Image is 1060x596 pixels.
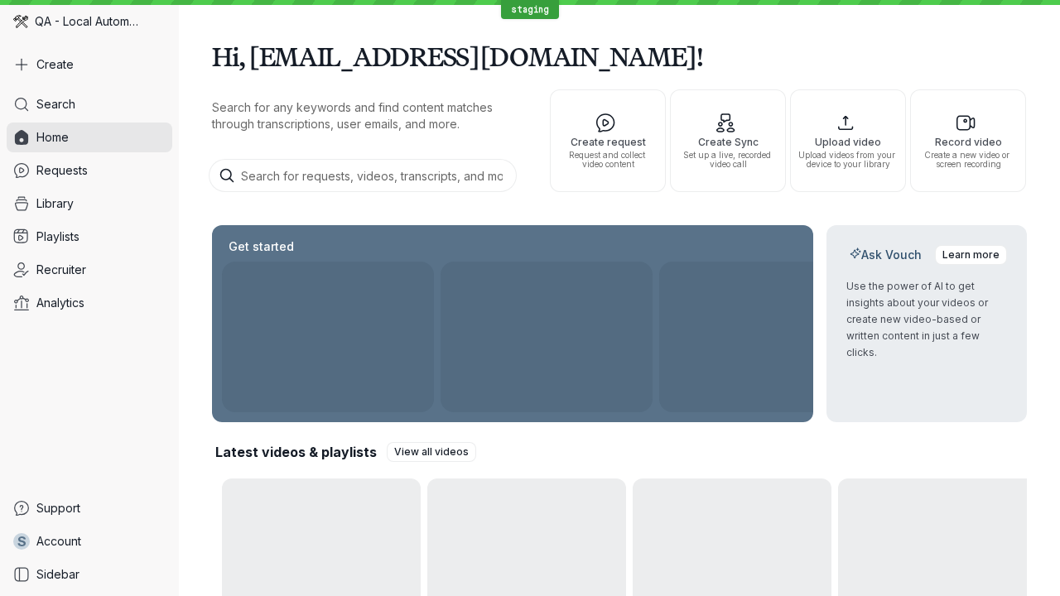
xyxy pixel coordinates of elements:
[935,245,1007,265] a: Learn more
[7,50,172,79] button: Create
[36,533,81,550] span: Account
[7,189,172,219] a: Library
[36,262,86,278] span: Recruiter
[670,89,786,192] button: Create SyncSet up a live, recorded video call
[215,443,377,461] h2: Latest videos & playlists
[557,151,658,169] span: Request and collect video content
[17,533,26,550] span: s
[7,89,172,119] a: Search
[13,14,28,29] img: QA - Local Automation avatar
[846,247,925,263] h2: Ask Vouch
[387,442,476,462] a: View all videos
[394,444,469,460] span: View all videos
[36,129,69,146] span: Home
[35,13,141,30] span: QA - Local Automation
[36,500,80,517] span: Support
[36,195,74,212] span: Library
[677,137,778,147] span: Create Sync
[910,89,1026,192] button: Record videoCreate a new video or screen recording
[550,89,666,192] button: Create requestRequest and collect video content
[918,151,1019,169] span: Create a new video or screen recording
[36,566,79,583] span: Sidebar
[797,137,899,147] span: Upload video
[7,123,172,152] a: Home
[7,526,172,556] a: sAccount
[797,151,899,169] span: Upload videos from your device to your library
[36,56,74,73] span: Create
[7,560,172,589] a: Sidebar
[36,96,75,113] span: Search
[7,7,172,36] div: QA - Local Automation
[846,278,1007,361] p: Use the power of AI to get insights about your videos or create new video-based or written conten...
[557,137,658,147] span: Create request
[225,238,297,255] h2: Get started
[918,137,1019,147] span: Record video
[677,151,778,169] span: Set up a live, recorded video call
[212,99,520,132] p: Search for any keywords and find content matches through transcriptions, user emails, and more.
[790,89,906,192] button: Upload videoUpload videos from your device to your library
[209,159,517,192] input: Search for requests, videos, transcripts, and more...
[36,228,79,245] span: Playlists
[7,255,172,285] a: Recruiter
[7,156,172,185] a: Requests
[7,222,172,252] a: Playlists
[7,288,172,318] a: Analytics
[7,493,172,523] a: Support
[36,162,88,179] span: Requests
[36,295,84,311] span: Analytics
[212,33,1027,79] h1: Hi, [EMAIL_ADDRESS][DOMAIN_NAME]!
[942,247,1000,263] span: Learn more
